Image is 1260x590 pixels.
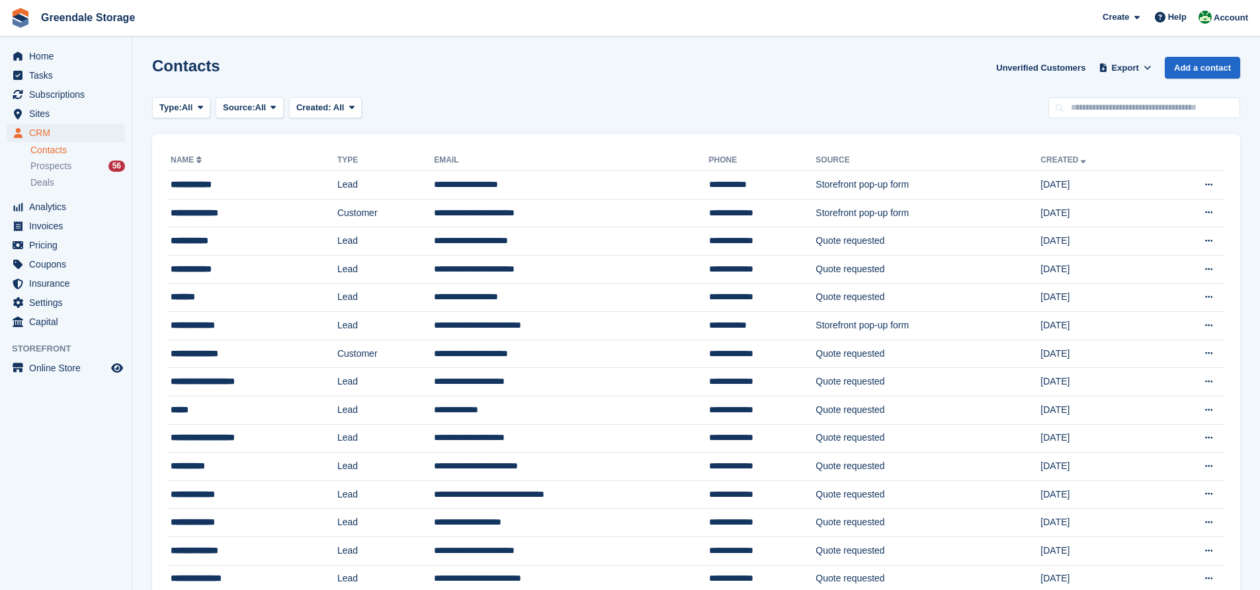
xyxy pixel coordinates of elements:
[296,102,331,112] span: Created:
[7,359,125,377] a: menu
[29,359,108,377] span: Online Store
[7,47,125,65] a: menu
[7,313,125,331] a: menu
[1112,61,1139,75] span: Export
[1040,199,1157,227] td: [DATE]
[337,312,434,340] td: Lead
[709,150,816,171] th: Phone
[7,66,125,85] a: menu
[816,396,1040,424] td: Quote requested
[337,171,434,200] td: Lead
[1040,424,1157,453] td: [DATE]
[816,480,1040,509] td: Quote requested
[7,198,125,216] a: menu
[29,85,108,104] span: Subscriptions
[337,480,434,509] td: Lead
[7,104,125,123] a: menu
[29,293,108,312] span: Settings
[255,101,267,114] span: All
[1040,368,1157,396] td: [DATE]
[337,199,434,227] td: Customer
[1040,312,1157,340] td: [DATE]
[7,274,125,293] a: menu
[152,97,210,119] button: Type: All
[1040,340,1157,368] td: [DATE]
[434,150,708,171] th: Email
[816,536,1040,565] td: Quote requested
[816,199,1040,227] td: Storefront pop-up form
[1040,396,1157,424] td: [DATE]
[29,236,108,254] span: Pricing
[36,7,140,28] a: Greendale Storage
[1096,57,1154,79] button: Export
[152,57,220,75] h1: Contacts
[1103,11,1129,24] span: Create
[1198,11,1212,24] img: Jon
[108,161,125,172] div: 56
[816,312,1040,340] td: Storefront pop-up form
[337,396,434,424] td: Lead
[30,176,54,189] span: Deals
[7,255,125,274] a: menu
[816,171,1040,200] td: Storefront pop-up form
[182,101,193,114] span: All
[29,274,108,293] span: Insurance
[1040,171,1157,200] td: [DATE]
[223,101,255,114] span: Source:
[337,255,434,283] td: Lead
[29,217,108,235] span: Invoices
[1165,57,1240,79] a: Add a contact
[29,66,108,85] span: Tasks
[1040,155,1089,165] a: Created
[7,293,125,312] a: menu
[30,144,125,157] a: Contacts
[30,176,125,190] a: Deals
[1040,453,1157,481] td: [DATE]
[7,236,125,254] a: menu
[29,313,108,331] span: Capital
[7,217,125,235] a: menu
[816,453,1040,481] td: Quote requested
[7,124,125,142] a: menu
[109,360,125,376] a: Preview store
[1040,227,1157,256] td: [DATE]
[337,536,434,565] td: Lead
[11,8,30,28] img: stora-icon-8386f47178a22dfd0bd8f6a31ec36ba5ce8667c1dd55bd0f319d3a0aa187defe.svg
[29,104,108,123] span: Sites
[1214,11,1248,24] span: Account
[29,198,108,216] span: Analytics
[159,101,182,114] span: Type:
[1040,255,1157,283] td: [DATE]
[816,150,1040,171] th: Source
[816,368,1040,396] td: Quote requested
[30,159,125,173] a: Prospects 56
[7,85,125,104] a: menu
[337,368,434,396] td: Lead
[1168,11,1187,24] span: Help
[816,340,1040,368] td: Quote requested
[1040,283,1157,312] td: [DATE]
[1040,480,1157,509] td: [DATE]
[337,283,434,312] td: Lead
[816,509,1040,537] td: Quote requested
[991,57,1091,79] a: Unverified Customers
[816,424,1040,453] td: Quote requested
[816,283,1040,312] td: Quote requested
[289,97,362,119] button: Created: All
[337,509,434,537] td: Lead
[30,160,71,172] span: Prospects
[337,424,434,453] td: Lead
[337,227,434,256] td: Lead
[29,255,108,274] span: Coupons
[216,97,284,119] button: Source: All
[337,453,434,481] td: Lead
[29,47,108,65] span: Home
[171,155,204,165] a: Name
[12,342,132,355] span: Storefront
[337,340,434,368] td: Customer
[1040,509,1157,537] td: [DATE]
[29,124,108,142] span: CRM
[337,150,434,171] th: Type
[1040,536,1157,565] td: [DATE]
[816,255,1040,283] td: Quote requested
